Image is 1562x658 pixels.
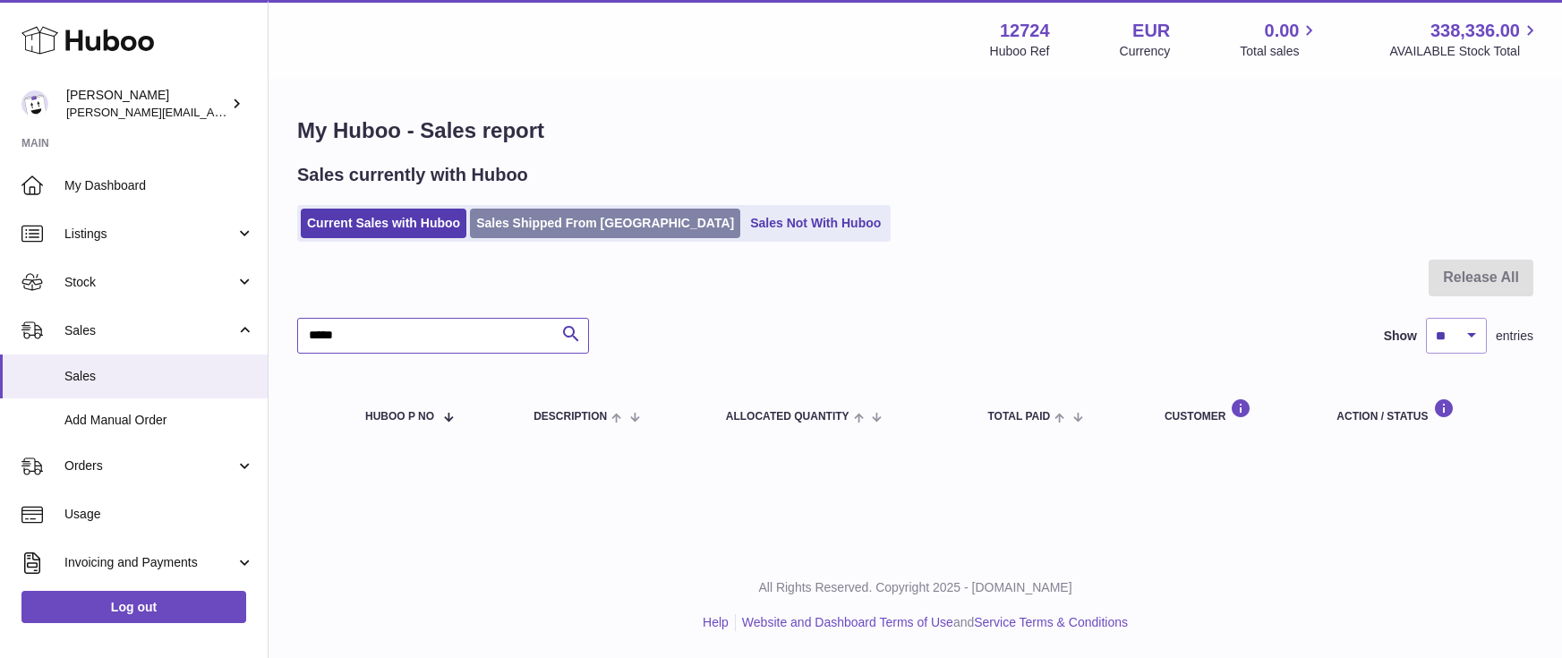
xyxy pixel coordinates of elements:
[1265,19,1300,43] span: 0.00
[64,274,235,291] span: Stock
[1430,19,1520,43] span: 338,336.00
[533,411,607,423] span: Description
[726,411,849,423] span: ALLOCATED Quantity
[297,163,528,187] h2: Sales currently with Huboo
[66,87,227,121] div: [PERSON_NAME]
[1496,328,1533,345] span: entries
[470,209,740,238] a: Sales Shipped From [GEOGRAPHIC_DATA]
[301,209,466,238] a: Current Sales with Huboo
[1240,19,1319,60] a: 0.00 Total sales
[1389,43,1541,60] span: AVAILABLE Stock Total
[21,591,246,623] a: Log out
[64,457,235,474] span: Orders
[703,615,729,629] a: Help
[64,554,235,571] span: Invoicing and Payments
[64,368,254,385] span: Sales
[64,412,254,429] span: Add Manual Order
[736,614,1128,631] li: and
[1165,398,1301,423] div: Customer
[987,411,1050,423] span: Total paid
[990,43,1050,60] div: Huboo Ref
[744,209,887,238] a: Sales Not With Huboo
[1389,19,1541,60] a: 338,336.00 AVAILABLE Stock Total
[64,226,235,243] span: Listings
[742,615,953,629] a: Website and Dashboard Terms of Use
[1132,19,1170,43] strong: EUR
[365,411,434,423] span: Huboo P no
[1120,43,1171,60] div: Currency
[21,90,48,117] img: sebastian@ffern.co
[66,105,359,119] span: [PERSON_NAME][EMAIL_ADDRESS][DOMAIN_NAME]
[283,579,1548,596] p: All Rights Reserved. Copyright 2025 - [DOMAIN_NAME]
[1384,328,1417,345] label: Show
[64,506,254,523] span: Usage
[974,615,1128,629] a: Service Terms & Conditions
[297,116,1533,145] h1: My Huboo - Sales report
[64,322,235,339] span: Sales
[64,177,254,194] span: My Dashboard
[1336,398,1515,423] div: Action / Status
[1000,19,1050,43] strong: 12724
[1240,43,1319,60] span: Total sales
